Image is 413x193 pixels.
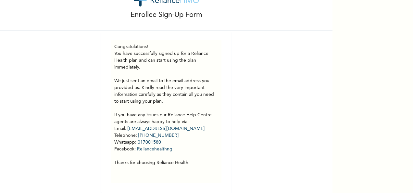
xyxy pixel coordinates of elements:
[137,147,172,151] a: Reliancehealthng
[138,133,179,138] a: [PHONE_NUMBER]
[114,50,218,166] p: You have successfully signed up for a Reliance Health plan and can start using the plan immediate...
[138,140,161,145] a: 017001580
[128,126,205,131] a: [EMAIL_ADDRESS][DOMAIN_NAME]
[114,44,218,50] h3: Congratulations!
[131,10,202,20] p: Enrollee Sign-Up Form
